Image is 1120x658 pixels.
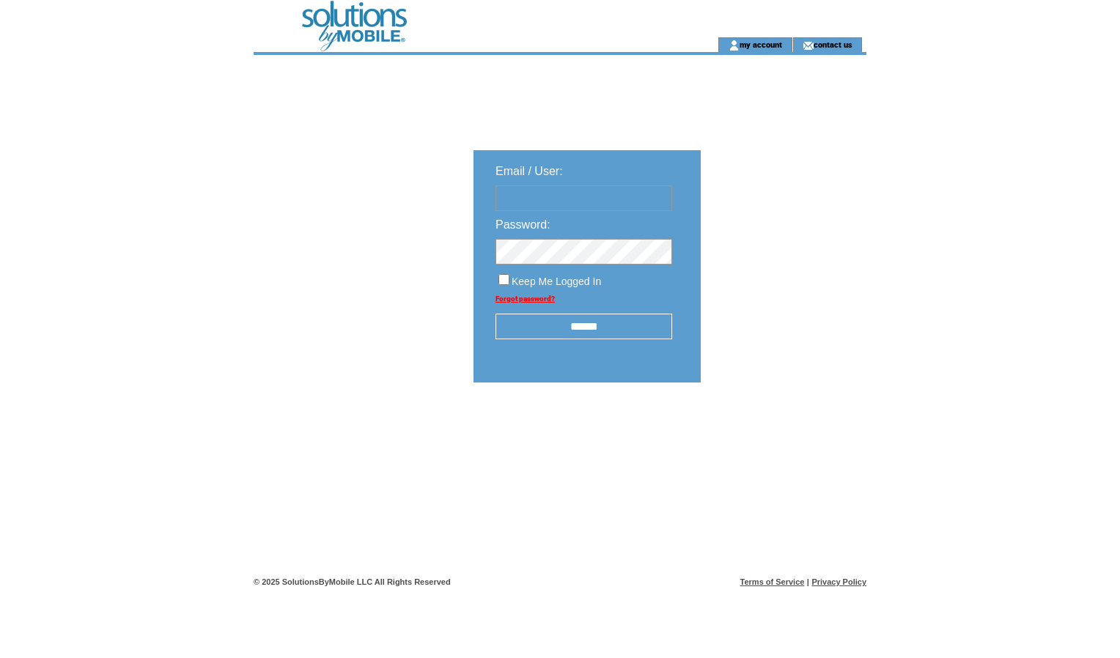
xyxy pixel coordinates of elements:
span: Password: [495,218,550,231]
a: Forgot password? [495,295,555,303]
a: Privacy Policy [811,577,866,586]
img: transparent.png;jsessionid=865D641622D1D25078655A5C00809790 [743,419,817,437]
img: account_icon.gif;jsessionid=865D641622D1D25078655A5C00809790 [729,40,740,51]
span: Keep Me Logged In [512,276,601,287]
span: | [807,577,809,586]
a: contact us [814,40,852,49]
span: © 2025 SolutionsByMobile LLC All Rights Reserved [254,577,451,586]
a: Terms of Service [740,577,805,586]
span: Email / User: [495,165,563,177]
a: my account [740,40,782,49]
img: contact_us_icon.gif;jsessionid=865D641622D1D25078655A5C00809790 [803,40,814,51]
